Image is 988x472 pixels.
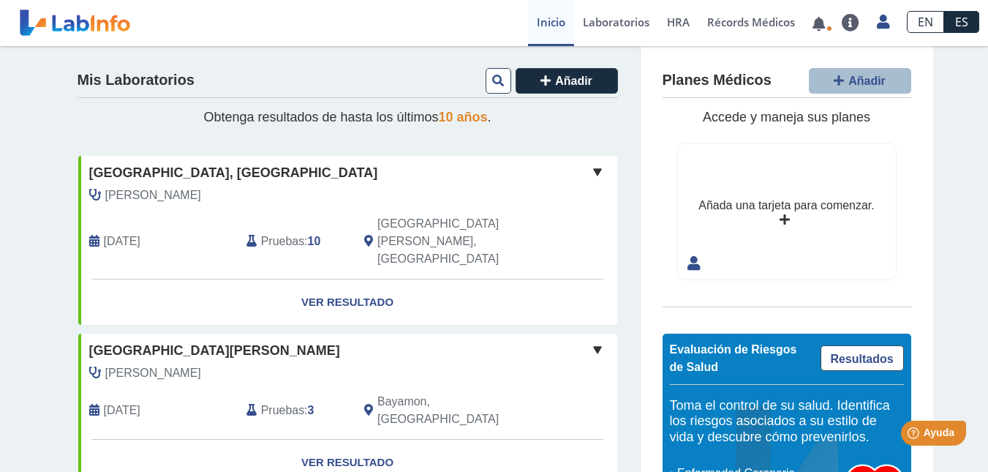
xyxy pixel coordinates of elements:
[105,364,201,382] span: Dominguez Romero, Antonio
[377,393,539,428] span: Bayamon, PR
[858,415,972,456] iframe: Help widget launcher
[439,110,488,124] span: 10 años
[89,341,340,361] span: [GEOGRAPHIC_DATA][PERSON_NAME]
[89,163,378,183] span: [GEOGRAPHIC_DATA], [GEOGRAPHIC_DATA]
[821,345,904,371] a: Resultados
[667,15,690,29] span: HRA
[848,75,886,87] span: Añadir
[261,233,304,250] span: Pruebas
[698,197,874,214] div: Añada una tarjeta para comenzar.
[516,68,618,94] button: Añadir
[105,187,201,204] span: Cruz Dardiz, Nicolas
[235,393,353,428] div: :
[104,402,140,419] span: 2022-02-28
[703,110,870,124] span: Accede y maneja sus planes
[555,75,592,87] span: Añadir
[809,68,911,94] button: Añadir
[663,72,772,89] h4: Planes Médicos
[308,404,314,416] b: 3
[308,235,321,247] b: 10
[670,398,904,446] h5: Toma el control de su salud. Identifica los riesgos asociados a su estilo de vida y descubre cómo...
[261,402,304,419] span: Pruebas
[670,343,797,373] span: Evaluación de Riesgos de Salud
[78,72,195,89] h4: Mis Laboratorios
[235,215,353,268] div: :
[944,11,979,33] a: ES
[104,233,140,250] span: 2025-10-01
[377,215,539,268] span: San Juan, PR
[203,110,491,124] span: Obtenga resultados de hasta los últimos .
[78,280,617,326] a: Ver Resultado
[907,11,944,33] a: EN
